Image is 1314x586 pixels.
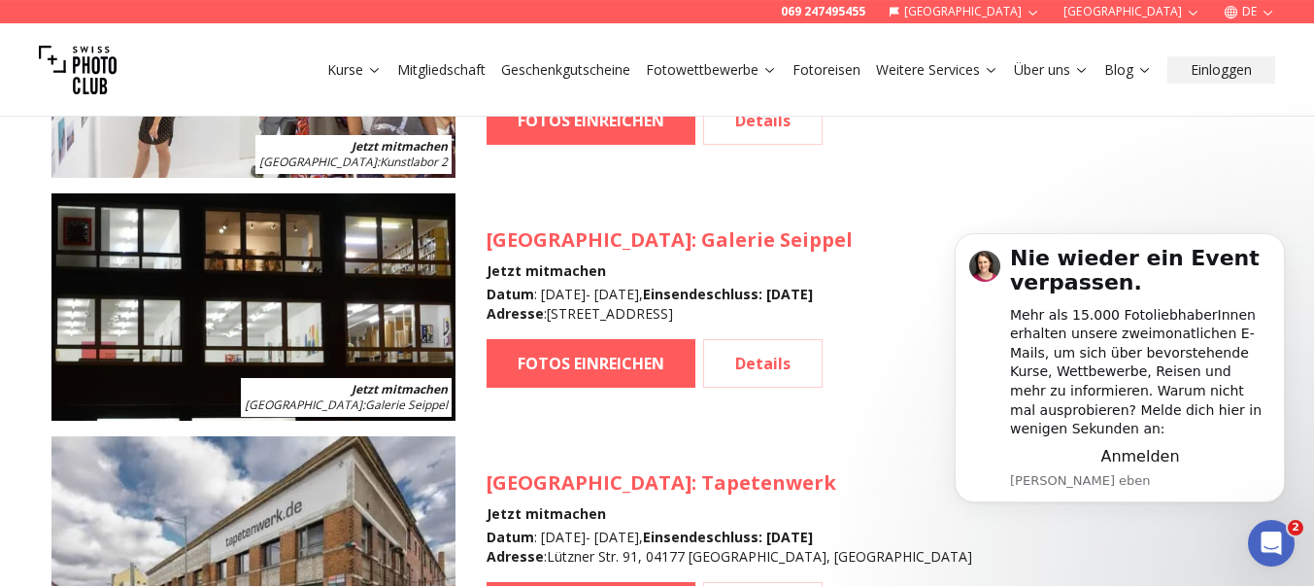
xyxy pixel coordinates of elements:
[487,469,691,496] span: [GEOGRAPHIC_DATA]
[487,528,534,546] b: Datum
[643,528,813,546] b: Einsendeschluss : [DATE]
[638,56,785,84] button: Fotowettbewerbe
[352,138,448,155] b: Jetzt mitmachen
[352,381,448,397] b: Jetzt mitmachen
[1006,56,1096,84] button: Über uns
[245,396,362,413] span: [GEOGRAPHIC_DATA]
[487,339,695,388] a: FOTOS EINREICHEN
[39,31,117,109] img: Swiss photo club
[487,285,853,324] div: : [DATE] - [DATE] , : [STREET_ADDRESS]
[487,304,544,323] b: Adresse
[646,60,777,80] a: Fotowettbewerbe
[389,56,493,84] button: Mitgliedschaft
[703,339,823,388] a: Details
[487,96,695,145] a: FOTOS EINREICHEN
[501,60,630,80] a: Geschenkgutscheine
[643,285,813,303] b: Einsendeschluss : [DATE]
[792,60,860,80] a: Fotoreisen
[926,203,1314,534] iframe: Intercom notifications Nachricht
[397,60,486,80] a: Mitgliedschaft
[487,261,853,281] h4: Jetzt mitmachen
[781,4,865,19] a: 069 247495455
[1248,520,1295,567] iframe: Intercom live chat
[487,469,972,497] h3: : Tapetenwerk
[51,193,455,421] img: SPC Photo Awards KÖLN November 2025
[259,154,448,170] span: : Kunstlabor 2
[1288,520,1303,535] span: 2
[487,504,972,524] h4: Jetzt mitmachen
[1014,60,1089,80] a: Über uns
[259,154,377,170] span: [GEOGRAPHIC_DATA]
[487,528,972,567] div: : [DATE] - [DATE] , : Lützner Str. 91, 04177 [GEOGRAPHIC_DATA], [GEOGRAPHIC_DATA]
[868,56,1006,84] button: Weitere Services
[487,226,853,254] h3: : Galerie Seippel
[1104,60,1152,80] a: Blog
[487,285,534,303] b: Datum
[320,56,389,84] button: Kurse
[1096,56,1160,84] button: Blog
[487,226,691,253] span: [GEOGRAPHIC_DATA]
[703,96,823,145] a: Details
[876,60,998,80] a: Weitere Services
[785,56,868,84] button: Fotoreisen
[327,60,382,80] a: Kurse
[1167,56,1275,84] button: Einloggen
[245,396,448,413] span: : Galerie Seippel
[487,547,544,566] b: Adresse
[493,56,638,84] button: Geschenkgutscheine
